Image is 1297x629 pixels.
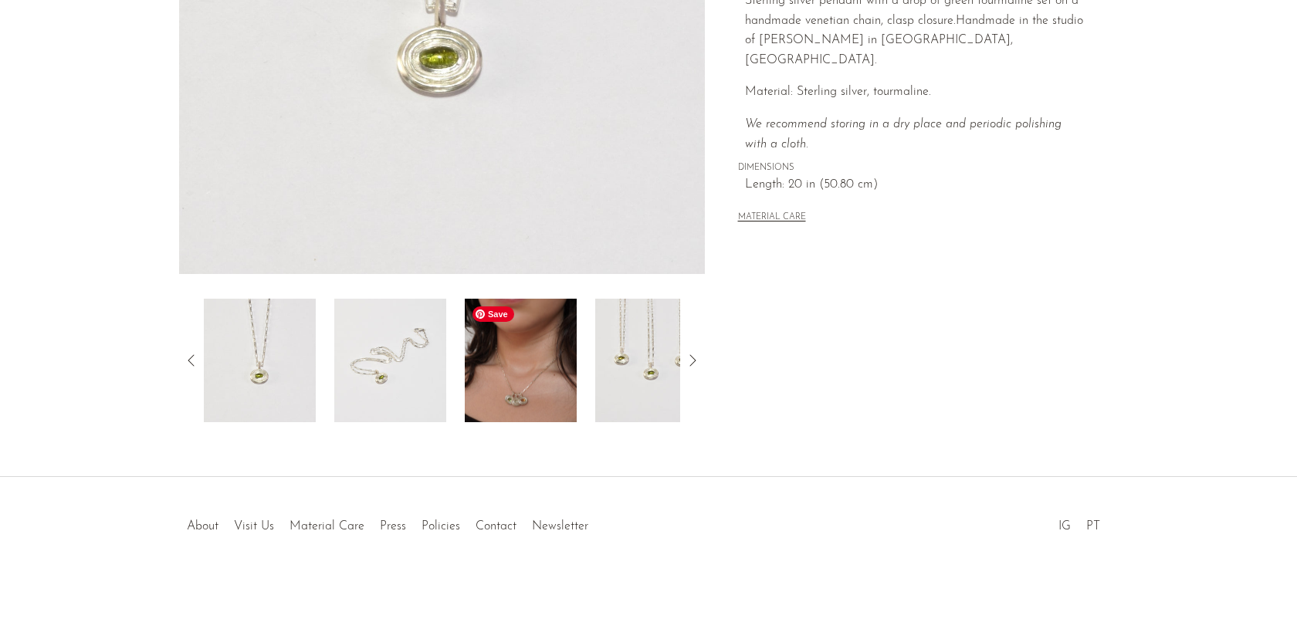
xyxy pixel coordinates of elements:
span: Save [472,306,514,322]
img: Green Tourmaline Wavelet Necklace [465,299,577,422]
img: Green Tourmaline Wavelet Necklace [595,299,707,422]
img: Green Tourmaline Wavelet Necklace [204,299,316,422]
span: andmade in the studio of [PERSON_NAME] in [GEOGRAPHIC_DATA], [GEOGRAPHIC_DATA]. [745,15,1083,66]
em: We recommend storing in a dry place and periodic polishing with a cloth. [745,118,1062,150]
ul: Social Medias [1051,508,1108,537]
a: Visit Us [234,520,274,533]
ul: Quick links [179,508,596,537]
a: Policies [422,520,460,533]
a: IG [1058,520,1071,533]
span: Length: 20 in (50.80 cm) [745,175,1085,195]
a: Contact [476,520,516,533]
img: Green Tourmaline Wavelet Necklace [334,299,446,422]
a: PT [1086,520,1100,533]
span: DIMENSIONS [738,161,1085,175]
button: MATERIAL CARE [738,212,806,224]
p: Material: Sterling silver, tourmaline. [745,83,1085,103]
a: About [187,520,218,533]
a: Material Care [290,520,364,533]
a: Press [380,520,406,533]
